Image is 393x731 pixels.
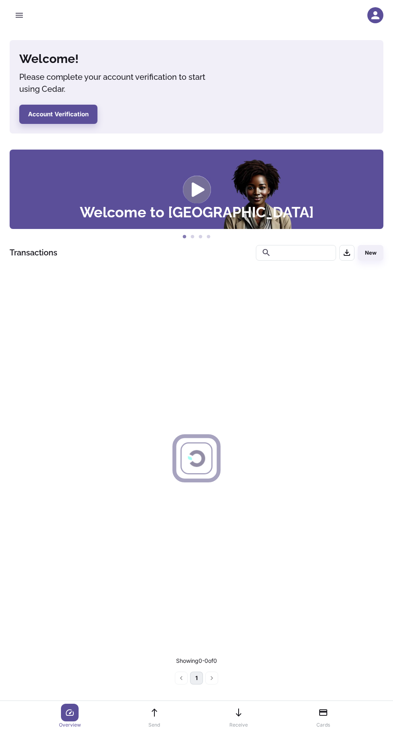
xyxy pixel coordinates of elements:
[59,721,81,729] p: Overview
[174,672,219,684] nav: pagination navigation
[358,245,383,261] button: New
[55,704,84,729] a: Overview
[316,721,330,729] p: Cards
[309,704,338,729] a: Cards
[19,71,220,95] h5: Please complete your account verification to start using Cedar.
[19,50,220,68] h4: Welcome!
[229,721,248,729] p: Receive
[205,233,213,241] button: 4
[176,656,217,665] p: Showing 0-0 of 0
[190,672,203,684] button: page 1
[19,105,97,124] button: Account Verification
[140,704,169,729] a: Send
[148,721,160,729] p: Send
[188,233,196,241] button: 2
[224,704,253,729] a: Receive
[196,233,205,241] button: 3
[80,205,314,219] h3: Welcome to [GEOGRAPHIC_DATA]
[180,233,188,241] button: 1
[10,247,57,259] h1: Transactions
